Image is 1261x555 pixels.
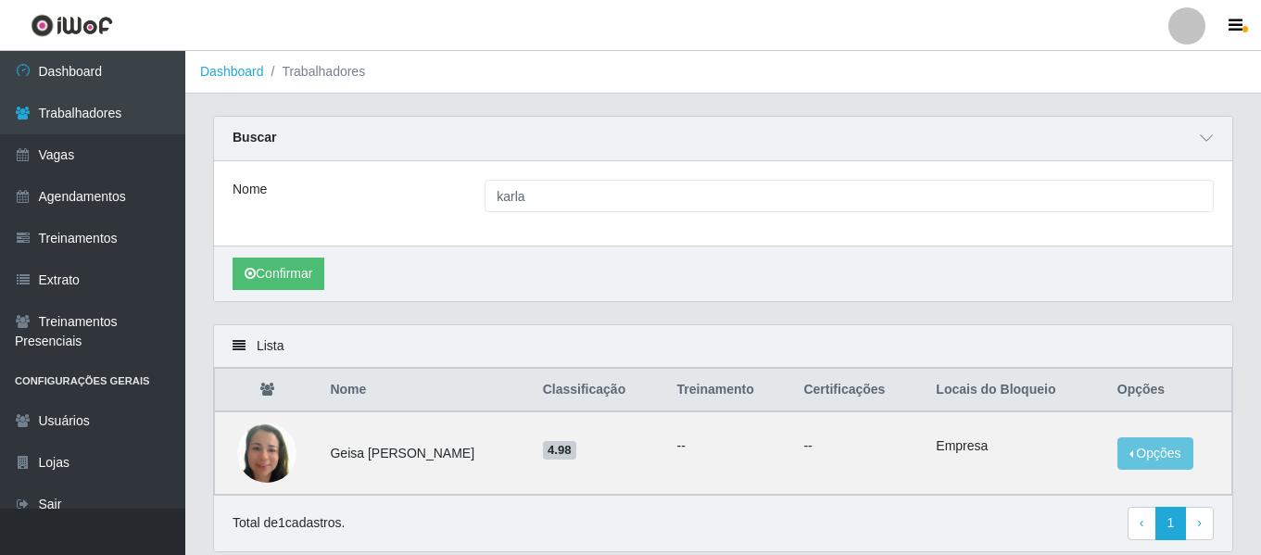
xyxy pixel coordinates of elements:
a: Previous [1128,507,1156,540]
label: Nome [233,180,267,199]
img: 1755087886959.jpeg [237,400,296,506]
div: Lista [214,325,1232,368]
th: Opções [1106,369,1232,412]
span: 4.98 [543,441,576,460]
input: Digite o Nome... [485,180,1214,212]
td: Geisa [PERSON_NAME] [319,411,531,495]
strong: Buscar [233,130,276,145]
a: Next [1185,507,1214,540]
img: CoreUI Logo [31,14,113,37]
th: Treinamento [666,369,793,412]
span: ‹ [1140,515,1144,530]
span: › [1197,515,1202,530]
ul: -- [677,436,782,456]
nav: breadcrumb [185,51,1261,94]
li: Empresa [936,436,1094,456]
nav: pagination [1128,507,1214,540]
li: Trabalhadores [264,62,366,82]
th: Certificações [792,369,925,412]
th: Nome [319,369,531,412]
button: Confirmar [233,258,324,290]
p: -- [803,436,914,456]
button: Opções [1117,437,1193,470]
th: Classificação [532,369,666,412]
p: Total de 1 cadastros. [233,513,345,533]
th: Locais do Bloqueio [925,369,1105,412]
a: Dashboard [200,64,264,79]
a: 1 [1155,507,1187,540]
